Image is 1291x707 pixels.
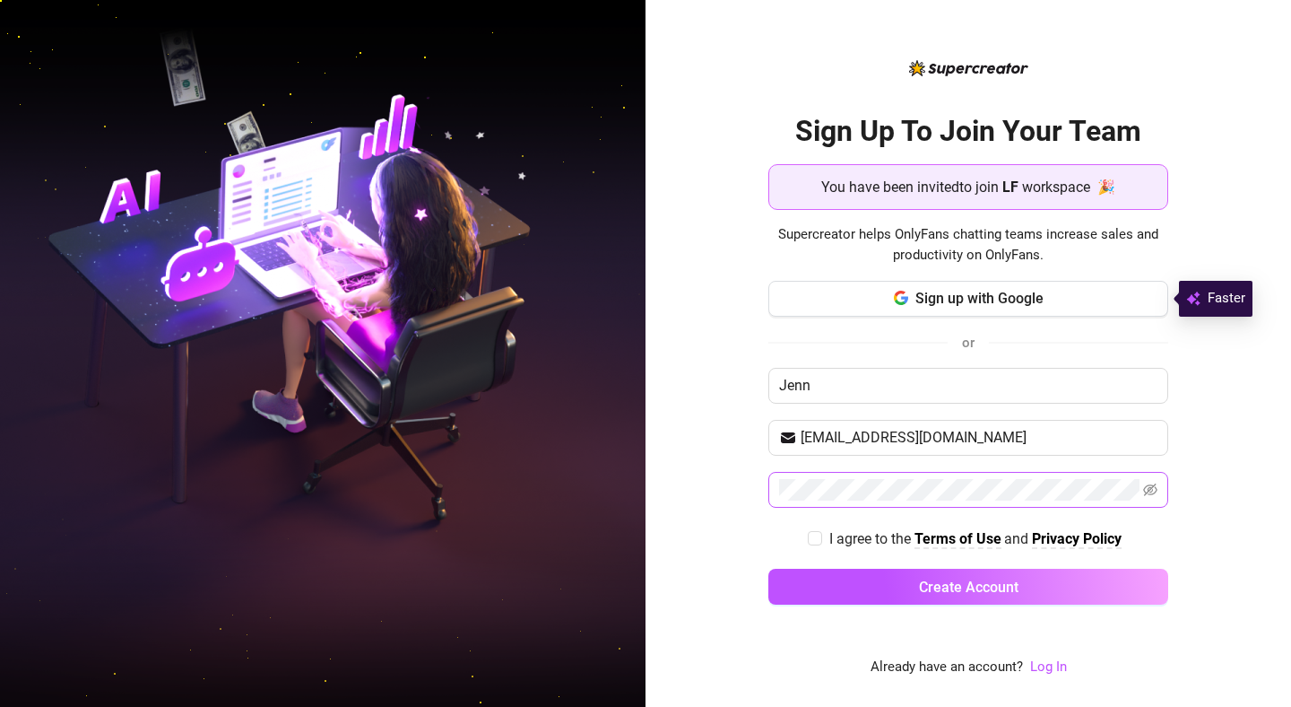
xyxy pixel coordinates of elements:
button: Sign up with Google [768,281,1168,317]
a: Privacy Policy [1032,530,1122,549]
a: Terms of Use [914,530,1001,549]
a: Log In [1030,657,1067,678]
a: Log In [1030,659,1067,675]
h2: Sign Up To Join Your Team [768,113,1168,150]
span: Already have an account? [871,657,1023,678]
span: I agree to the [829,530,914,547]
span: Sign up with Google [915,290,1044,307]
strong: Privacy Policy [1032,530,1122,547]
strong: LF [1002,179,1018,196]
span: eye-invisible [1143,483,1157,497]
span: Create Account [919,579,1018,596]
span: workspace 🎉 [1022,176,1115,198]
img: svg%3e [1186,288,1200,310]
span: and [1004,530,1032,547]
span: You have been invited to join [821,176,999,198]
button: Create Account [768,569,1168,605]
input: Enter your Name [768,368,1168,404]
strong: Terms of Use [914,530,1001,547]
span: Faster [1208,288,1245,310]
input: Your email [801,427,1157,449]
span: Supercreator helps OnlyFans chatting teams increase sales and productivity on OnlyFans. [768,224,1168,266]
span: or [962,335,975,351]
img: logo-BBDzfeDw.svg [909,60,1028,76]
